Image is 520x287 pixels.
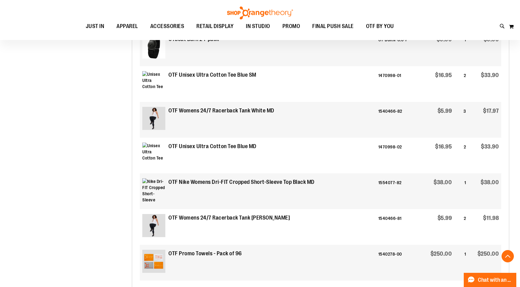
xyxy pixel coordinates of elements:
[366,19,394,33] span: OTF BY YOU
[376,102,422,138] td: 1540466-82
[86,19,104,33] span: JUST IN
[483,215,499,221] span: $11.98
[168,178,315,186] strong: OTF Nike Womens Dri-FIT Cropped Short-Sleeve Top Black MD
[483,108,499,114] span: $17.97
[454,66,469,102] td: 2
[142,71,165,94] img: Unisex Ultra Cotton Tee
[431,251,452,257] span: $250.00
[376,245,422,281] td: 1540278-00
[502,250,514,262] button: Back To Top
[376,173,422,209] td: 1554077-82
[454,102,469,138] td: 3
[142,178,165,201] img: Nike Dri-FIT Cropped Short-Sleeve
[312,19,354,33] span: FINAL PUSH SALE
[168,143,257,151] strong: OTF Unisex Ultra Cotton Tee Blue MD
[116,19,138,33] span: APPAREL
[196,19,234,33] span: RETAIL DISPLAY
[168,250,242,258] strong: OTF Promo Towels - Pack of 96
[142,250,165,273] img: Promo Towels - Pack of 96
[454,138,469,173] td: 2
[454,209,469,245] td: 2
[142,107,165,130] img: 24/7 Racerback Tank
[435,72,452,78] span: $16.95
[454,173,469,209] td: 1
[434,179,452,185] span: $38.00
[376,138,422,173] td: 1470998-02
[481,72,499,78] span: $33.90
[168,107,274,115] strong: OTF Womens 24/7 Racerback Tank White MD
[438,108,452,114] span: $5.99
[142,143,165,166] img: Unisex Ultra Cotton Tee
[438,215,452,221] span: $5.99
[168,71,256,79] strong: OTF Unisex Ultra Cotton Tee Blue SM
[464,273,517,287] button: Chat with an Expert
[246,19,270,33] span: IN STUDIO
[478,277,513,283] span: Chat with an Expert
[454,30,469,66] td: 1
[481,179,499,185] span: $38.00
[376,66,422,102] td: 1470998-01
[282,19,300,33] span: PROMO
[435,143,452,150] span: $16.95
[454,245,469,281] td: 1
[168,214,290,222] strong: OTF Womens 24/7 Racerback Tank [PERSON_NAME]
[150,19,184,33] span: ACCESSORIES
[478,251,499,257] span: $250.00
[376,209,422,245] td: 1540466-81
[142,35,165,59] img: OTbeat Burn 24-pack
[226,6,294,19] img: Shop Orangetheory
[481,143,499,150] span: $33.90
[142,214,165,237] img: 24/7 Racerback Tank
[376,30,422,66] td: OT-BURN-6.0-P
